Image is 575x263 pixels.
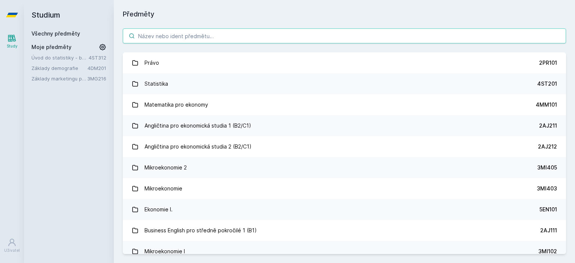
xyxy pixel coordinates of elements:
[31,43,72,51] span: Moje předměty
[123,157,566,178] a: Mikroekonomie 2 3MI405
[537,185,557,192] div: 3MI403
[88,65,106,71] a: 4DM201
[31,64,88,72] a: Základy demografie
[144,55,159,70] div: Právo
[123,28,566,43] input: Název nebo ident předmětu…
[144,244,185,259] div: Mikroekonomie I
[123,115,566,136] a: Angličtina pro ekonomická studia 1 (B2/C1) 2AJ211
[144,181,182,196] div: Mikroekonomie
[7,43,18,49] div: Study
[4,248,20,253] div: Uživatel
[144,223,257,238] div: Business English pro středně pokročilé 1 (B1)
[537,80,557,88] div: 4ST201
[144,160,187,175] div: Mikroekonomie 2
[1,30,22,53] a: Study
[538,248,557,255] div: 3MI102
[536,101,557,108] div: 4MM101
[144,202,173,217] div: Ekonomie I.
[144,118,251,133] div: Angličtina pro ekonomická studia 1 (B2/C1)
[31,30,80,37] a: Všechny předměty
[539,206,557,213] div: 5EN101
[144,76,168,91] div: Statistika
[31,54,89,61] a: Úvod do statistiky - bayesovský přístup
[144,97,208,112] div: Matematika pro ekonomy
[123,241,566,262] a: Mikroekonomie I 3MI102
[123,136,566,157] a: Angličtina pro ekonomická studia 2 (B2/C1) 2AJ212
[123,199,566,220] a: Ekonomie I. 5EN101
[539,122,557,129] div: 2AJ211
[123,178,566,199] a: Mikroekonomie 3MI403
[31,75,87,82] a: Základy marketingu pro informatiky a statistiky
[538,143,557,150] div: 2AJ212
[87,76,106,82] a: 3MG216
[123,94,566,115] a: Matematika pro ekonomy 4MM101
[123,73,566,94] a: Statistika 4ST201
[537,164,557,171] div: 3MI405
[1,234,22,257] a: Uživatel
[123,52,566,73] a: Právo 2PR101
[123,220,566,241] a: Business English pro středně pokročilé 1 (B1) 2AJ111
[539,59,557,67] div: 2PR101
[89,55,106,61] a: 4ST312
[540,227,557,234] div: 2AJ111
[123,9,566,19] h1: Předměty
[144,139,252,154] div: Angličtina pro ekonomická studia 2 (B2/C1)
